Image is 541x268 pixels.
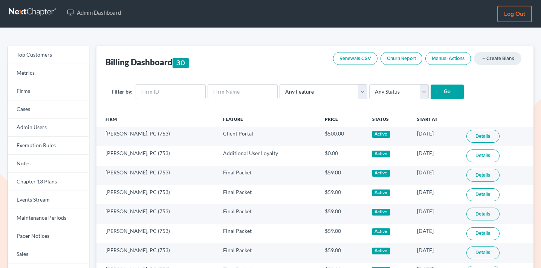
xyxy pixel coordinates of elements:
td: [DATE] [411,204,460,223]
td: $59.00 [319,166,366,185]
a: Renewals CSV [333,52,377,65]
td: [PERSON_NAME], PC (753) [96,204,217,223]
td: [DATE] [411,185,460,204]
a: Cases [8,100,89,119]
td: Final Packet [217,166,319,185]
div: Active [372,189,390,196]
td: Final Packet [217,243,319,262]
div: Active [372,151,390,157]
th: Firm [96,112,217,127]
td: [DATE] [411,166,460,185]
td: Final Packet [217,185,319,204]
td: [DATE] [411,146,460,165]
div: Billing Dashboard [105,57,189,68]
div: Active [372,228,390,235]
td: [PERSON_NAME], PC (753) [96,127,217,146]
a: addCreate Blank [474,52,521,65]
a: Details [466,246,500,259]
a: Maintenance Periods [8,209,89,227]
td: Client Portal [217,127,319,146]
a: Sales [8,245,89,263]
a: Details [466,188,500,201]
td: $59.00 [319,204,366,223]
div: 30 [173,58,189,68]
a: Details [466,169,500,182]
th: Start At [411,112,460,127]
input: Firm Name [208,84,278,99]
a: Churn Report [381,52,422,65]
td: $59.00 [319,224,366,243]
td: [DATE] [411,127,460,146]
div: Active [372,170,390,177]
a: Manual Actions [425,52,471,65]
a: Admin Users [8,119,89,137]
div: Active [372,248,390,254]
td: Additional User Loyalty [217,146,319,165]
i: add [481,56,486,61]
td: [DATE] [411,243,460,262]
a: Chapter 13 Plans [8,173,89,191]
div: Active [372,131,390,138]
td: [PERSON_NAME], PC (753) [96,224,217,243]
td: Final Packet [217,204,319,223]
td: [PERSON_NAME], PC (753) [96,185,217,204]
input: Go [431,85,464,100]
label: Filter by: [112,88,133,95]
a: Firms [8,82,89,100]
th: Price [319,112,366,127]
div: Active [372,209,390,216]
a: Pacer Notices [8,227,89,245]
a: Exemption Rules [8,137,89,155]
td: $0.00 [319,146,366,165]
a: Details [466,149,500,162]
td: [PERSON_NAME], PC (753) [96,146,217,165]
td: $500.00 [319,127,366,146]
a: Log out [497,6,532,22]
td: [PERSON_NAME], PC (753) [96,166,217,185]
a: Events Stream [8,191,89,209]
a: Details [466,208,500,220]
th: Status [366,112,411,127]
td: Final Packet [217,224,319,243]
td: [DATE] [411,224,460,243]
a: Notes [8,155,89,173]
a: Details [466,227,500,240]
a: Top Customers [8,46,89,64]
a: Details [466,130,500,143]
td: $59.00 [319,185,366,204]
td: [PERSON_NAME], PC (753) [96,243,217,262]
th: Feature [217,112,319,127]
a: Admin Dashboard [63,6,125,19]
input: Firm ID [136,84,206,99]
a: Metrics [8,64,89,82]
td: $59.00 [319,243,366,262]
